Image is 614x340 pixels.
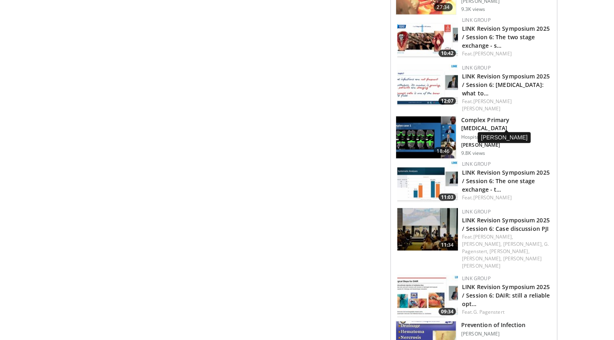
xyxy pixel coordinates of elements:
span: 11:34 [439,241,456,249]
a: 18:46 Complex Primary [MEDICAL_DATA] Hospital for Special Surgery [PERSON_NAME] 9.8K views [396,116,552,159]
div: Feat. [462,308,551,316]
a: G. Pagenstert, [462,241,549,255]
a: [PERSON_NAME], [473,233,513,240]
span: 11:03 [439,194,456,201]
a: 10:42 [397,17,458,59]
a: 11:34 [397,208,458,251]
div: Feat. [462,98,551,112]
a: [PERSON_NAME] [473,50,512,57]
a: [PERSON_NAME], [462,255,502,262]
a: LINK Group [462,17,491,23]
p: [PERSON_NAME] [461,142,552,148]
a: [PERSON_NAME] [473,194,512,201]
a: LINK Revision Symposium 2025 / Session 6: Case discussion PJI [462,216,550,232]
a: 12:07 [397,64,458,107]
div: [PERSON_NAME] [478,132,531,143]
a: LINK Revision Symposium 2025 / Session 6: The two stage exchange - s… [462,25,550,49]
p: 9.8K views [461,150,485,156]
a: [PERSON_NAME], [503,241,543,247]
div: Feat. [462,194,551,201]
a: G. Pagenstert [473,308,504,315]
p: [PERSON_NAME] [461,331,525,337]
div: Feat. [462,233,551,270]
span: 18:46 [434,147,453,155]
p: Hospital for Special Surgery [461,134,552,140]
a: [PERSON_NAME] [PERSON_NAME] [462,98,512,112]
span: 27:34 [434,3,453,11]
p: 9.3K views [461,6,485,13]
img: 43a22d5c-02d2-49ec-89c0-8d150d1c0a4c.150x105_q85_crop-smart_upscale.jpg [397,160,458,203]
img: e4f1a5b7-268b-4559-afc9-fa94e76e0451.150x105_q85_crop-smart_upscale.jpg [396,116,456,158]
div: Feat. [462,50,551,57]
a: 11:03 [397,160,458,203]
img: 440c891d-8a23-4712-9682-07bff2e9206f.150x105_q85_crop-smart_upscale.jpg [397,64,458,107]
span: 12:07 [439,97,456,105]
h3: Complex Primary [MEDICAL_DATA] [461,116,552,132]
a: [PERSON_NAME], [462,241,502,247]
a: LINK Group [462,64,491,71]
a: LINK Group [462,208,491,215]
h3: Prevention of Infection [461,321,525,329]
img: a840b7ca-0220-4ab1-a689-5f5f594b31ca.150x105_q85_crop-smart_upscale.jpg [397,17,458,59]
img: b10511b6-79e2-46bc-baab-d1274e8fbef4.150x105_q85_crop-smart_upscale.jpg [397,208,458,251]
a: LINK Revision Symposium 2025 / Session 6: The one stage exchange - t… [462,169,550,193]
a: [PERSON_NAME], [490,248,529,255]
span: 10:42 [439,50,456,57]
a: LINK Group [462,160,491,167]
a: LINK Group [462,275,491,282]
a: [PERSON_NAME] [PERSON_NAME] [462,255,542,269]
a: LINK Revision Symposium 2025 / Session 6: DAIR: still a reliable opt… [462,283,550,308]
span: 09:34 [439,308,456,315]
a: 09:34 [397,275,458,317]
img: 789173b0-2c8a-4de1-bd9f-ec8ecfd85558.150x105_q85_crop-smart_upscale.jpg [397,275,458,317]
a: LINK Revision Symposium 2025 / Session 6: [MEDICAL_DATA]: what to… [462,72,550,97]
